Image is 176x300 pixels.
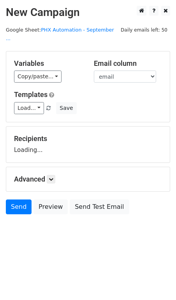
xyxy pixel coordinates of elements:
[6,6,170,19] h2: New Campaign
[118,26,170,34] span: Daily emails left: 50
[14,90,48,99] a: Templates
[14,175,162,184] h5: Advanced
[14,134,162,155] div: Loading...
[6,199,32,214] a: Send
[118,27,170,33] a: Daily emails left: 50
[56,102,76,114] button: Save
[70,199,129,214] a: Send Test Email
[33,199,68,214] a: Preview
[6,27,114,42] a: PHX Automation - September ...
[14,134,162,143] h5: Recipients
[6,27,114,42] small: Google Sheet:
[14,71,62,83] a: Copy/paste...
[14,102,44,114] a: Load...
[14,59,82,68] h5: Variables
[94,59,162,68] h5: Email column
